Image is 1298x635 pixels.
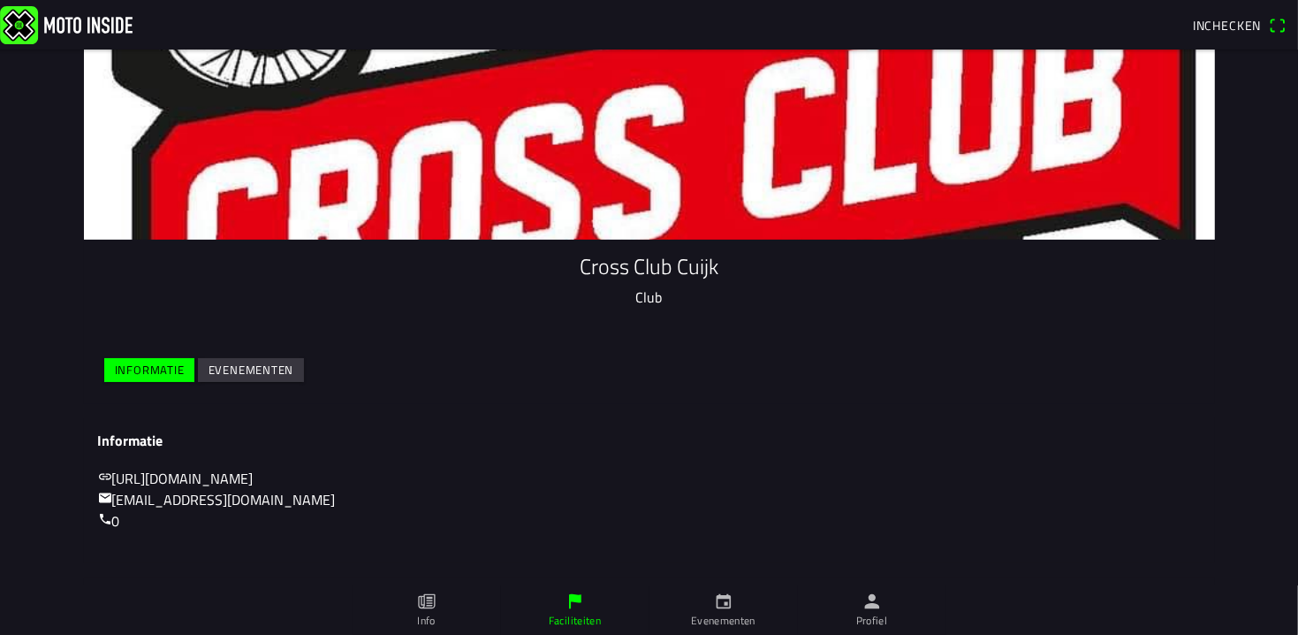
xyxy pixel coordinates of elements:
a: mail[EMAIL_ADDRESS][DOMAIN_NAME] [98,489,336,510]
ion-icon: calendar [714,592,733,611]
ion-button: Evenementen [198,358,304,382]
ion-label: Evenementen [691,613,755,629]
p: Club [98,287,1201,308]
a: call0 [98,510,120,532]
h1: Cross Club Cuijk [98,254,1201,279]
ion-icon: paper [417,592,436,611]
ion-icon: flag [566,592,585,611]
ion-icon: call [98,512,112,526]
ion-button: Informatie [104,358,194,382]
ion-label: Info [417,613,435,629]
a: link[URL][DOMAIN_NAME] [98,468,254,489]
a: Incheckenqr scanner [1184,10,1294,40]
h3: Informatie [98,432,1201,449]
ion-icon: mail [98,491,112,505]
ion-label: Faciliteiten [549,613,601,629]
span: Inchecken [1193,16,1262,34]
ion-label: Profiel [856,613,888,629]
ion-icon: person [862,592,882,611]
ion-icon: link [98,470,112,484]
